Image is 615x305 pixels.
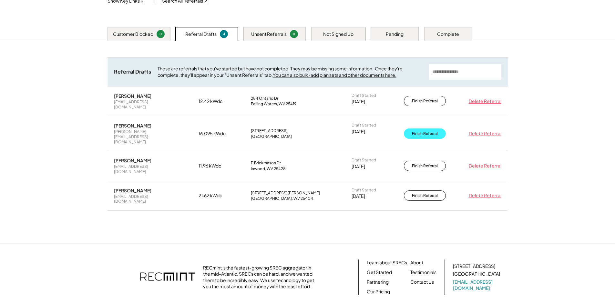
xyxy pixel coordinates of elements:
div: RECmint is the fastest-growing SREC aggregator in the mid-Atlantic. SRECs can be hard, and we wan... [203,265,318,290]
a: Testimonials [410,269,436,276]
div: Draft Started [352,188,376,193]
div: [PERSON_NAME][EMAIL_ADDRESS][DOMAIN_NAME] [114,129,179,144]
button: Finish Referral [404,128,446,139]
div: Not Signed Up [323,31,354,37]
button: Finish Referral [404,190,446,201]
a: Contact Us [410,279,434,285]
div: [STREET_ADDRESS][PERSON_NAME] [251,190,320,196]
div: [GEOGRAPHIC_DATA] [251,134,292,139]
div: [PERSON_NAME] [114,188,151,193]
div: 0 [158,32,164,36]
div: 11 Brickmason Dr [251,160,281,166]
div: [DATE] [352,193,365,199]
div: [STREET_ADDRESS] [251,128,288,133]
button: Finish Referral [404,161,446,171]
a: [EMAIL_ADDRESS][DOMAIN_NAME] [453,279,501,291]
div: Draft Started [352,93,376,98]
div: Delete Referral [466,192,501,199]
div: Delete Referral [466,130,501,137]
a: About [410,259,423,266]
a: You can also bulk-add plan sets and other documents here. [273,72,396,78]
a: Learn about SRECs [367,259,407,266]
div: These are referrals that you've started but have not completed. They may be missing some informat... [158,66,422,78]
div: Unsent Referrals [251,31,287,37]
div: Delete Referral [466,163,501,169]
div: Referral Drafts [185,31,217,37]
div: Referral Drafts [114,68,151,75]
div: [GEOGRAPHIC_DATA] [453,271,500,277]
div: [PERSON_NAME] [114,123,151,128]
div: 16.095 kWdc [199,130,231,137]
div: Draft Started [352,123,376,128]
img: recmint-logotype%403x.png [140,266,195,289]
div: [DATE] [352,128,365,135]
div: 0 [291,32,297,36]
div: Draft Started [352,158,376,163]
div: 21.62 kWdc [199,192,231,199]
div: [PERSON_NAME] [114,93,151,99]
a: Get Started [367,269,392,276]
div: Delete Referral [466,98,501,105]
div: Inwood, WV 25428 [251,166,286,171]
button: Finish Referral [404,96,446,106]
div: Complete [437,31,459,37]
a: Partnering [367,279,389,285]
div: 12.42 kWdc [199,98,231,105]
div: [PERSON_NAME] [114,158,151,163]
div: [EMAIL_ADDRESS][DOMAIN_NAME] [114,164,179,174]
div: [GEOGRAPHIC_DATA], WV 25404 [251,196,313,201]
div: 4 [221,32,227,36]
a: Our Pricing [367,289,390,295]
div: 284 Ontario Dr [251,96,278,101]
div: [STREET_ADDRESS] [453,263,495,269]
div: [EMAIL_ADDRESS][DOMAIN_NAME] [114,194,179,204]
div: [DATE] [352,163,365,170]
div: Pending [386,31,404,37]
div: [DATE] [352,98,365,105]
div: [EMAIL_ADDRESS][DOMAIN_NAME] [114,99,179,109]
div: Falling Waters, WV 25419 [251,101,296,107]
div: Customer Blocked [113,31,153,37]
div: 11.96 kWdc [199,163,231,169]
